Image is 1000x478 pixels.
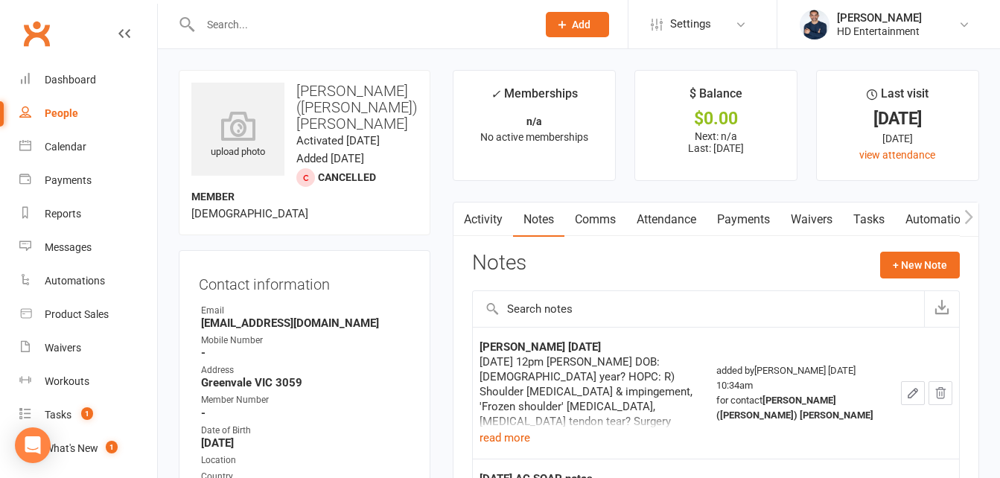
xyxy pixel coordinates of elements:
strong: [PERSON_NAME] ([PERSON_NAME]) [PERSON_NAME] [716,395,873,421]
div: Mobile Number [201,334,410,348]
a: Automations [19,264,157,298]
i: ✓ [491,87,500,101]
div: Email [201,304,410,318]
div: Open Intercom Messenger [15,427,51,463]
time: Activated [DATE] [296,134,380,147]
strong: - [201,346,410,360]
strong: - [201,407,410,420]
a: Waivers [780,203,843,237]
div: Member Number [201,393,410,407]
div: Payments [45,174,92,186]
a: Clubworx [18,15,55,52]
div: Dashboard [45,74,96,86]
h3: Notes [472,252,526,278]
div: Memberships [491,84,578,112]
a: Reports [19,197,157,231]
strong: n/a [526,115,542,127]
p: Next: n/a Last: [DATE] [649,130,783,154]
strong: Greenvale VIC 3059 [201,376,410,389]
div: HD Entertainment [837,25,922,38]
div: Workouts [45,375,89,387]
span: Add [572,19,590,31]
a: Waivers [19,331,157,365]
div: Product Sales [45,308,109,320]
span: [DEMOGRAPHIC_DATA] [191,207,308,220]
div: [DATE] [830,130,965,147]
span: 1 [81,407,93,420]
div: Last visit [867,84,929,111]
span: 1 [106,441,118,453]
div: Messages [45,241,92,253]
a: Attendance [626,203,707,237]
span: No active memberships [480,131,588,143]
div: Calendar [45,141,86,153]
a: Dashboard [19,63,157,97]
a: Notes [513,203,564,237]
h3: Contact information [199,270,410,293]
a: Calendar [19,130,157,164]
div: Date of Birth [201,424,410,438]
a: Workouts [19,365,157,398]
time: Added [DATE] [296,152,364,165]
button: + New Note [880,252,960,278]
div: Reports [45,208,81,220]
div: Waivers [45,342,81,354]
div: Automations [45,275,105,287]
span: Settings [670,7,711,41]
div: People [45,107,78,119]
a: view attendance [859,149,935,161]
a: Messages [19,231,157,264]
a: Automations [895,203,984,237]
a: Product Sales [19,298,157,331]
div: [DATE] [830,111,965,127]
a: Tasks 1 [19,398,157,432]
div: added by [PERSON_NAME] [DATE] 10:34am [716,363,888,423]
div: $0.00 [649,111,783,127]
strong: [EMAIL_ADDRESS][DOMAIN_NAME] [201,316,410,330]
div: Address [201,363,410,377]
img: thumb_image1646563817.png [800,10,829,39]
div: Tasks [45,409,71,421]
a: Comms [564,203,626,237]
div: [PERSON_NAME] [837,11,922,25]
div: What's New [45,442,98,454]
a: People [19,97,157,130]
a: Payments [707,203,780,237]
button: read more [480,429,530,447]
div: upload photo [191,111,284,160]
div: $ Balance [690,84,742,111]
a: Activity [453,203,513,237]
div: for contact [716,393,888,423]
input: Search notes [473,291,924,327]
h3: [PERSON_NAME] ([PERSON_NAME]) [PERSON_NAME] [191,83,418,132]
strong: [DATE] [201,436,410,450]
a: Payments [19,164,157,197]
div: Location [201,453,410,468]
button: Add [546,12,609,37]
a: Tasks [843,203,895,237]
input: Search... [196,14,526,35]
a: What's New1 [19,432,157,465]
strong: [PERSON_NAME] [DATE] [480,340,601,354]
